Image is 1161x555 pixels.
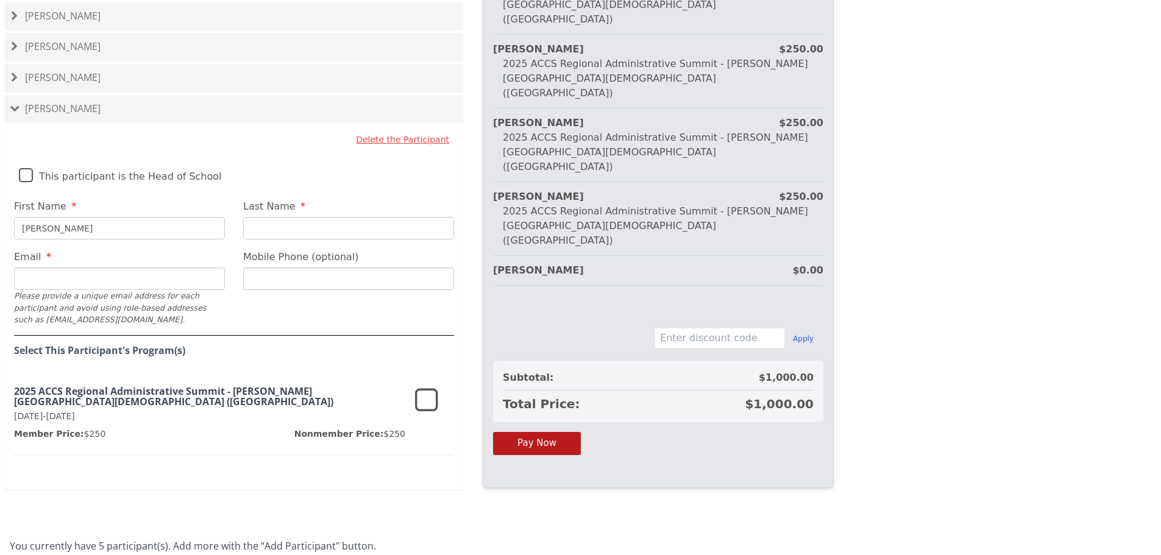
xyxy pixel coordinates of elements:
strong: [PERSON_NAME] [493,43,584,55]
button: Apply [793,334,814,344]
p: $250 [294,428,405,440]
div: 2025 ACCS Regional Administrative Summit - [PERSON_NAME][GEOGRAPHIC_DATA][DEMOGRAPHIC_DATA] ([GEO... [493,57,823,101]
button: Pay Now [493,432,581,454]
div: $250.00 [779,189,823,204]
span: $1,000.00 [759,370,814,385]
span: Mobile Phone (optional) [243,251,359,263]
h4: Select This Participant's Program(s) [14,345,454,356]
span: Subtotal: [503,370,553,385]
h4: You currently have 5 participant(s). Add more with the “Add Participant" button. [10,541,1151,552]
span: [PERSON_NAME] [25,102,101,115]
strong: [PERSON_NAME] [493,117,584,129]
div: 2025 ACCS Regional Administrative Summit - [PERSON_NAME][GEOGRAPHIC_DATA][DEMOGRAPHIC_DATA] ([GEO... [493,204,823,248]
div: $250.00 [779,42,823,57]
input: Enter discount code [655,328,785,348]
span: Last Name [243,200,296,212]
p: [DATE]-[DATE] [14,410,405,423]
span: [PERSON_NAME] [25,9,101,23]
div: 2025 ACCS Regional Administrative Summit - [PERSON_NAME][GEOGRAPHIC_DATA][DEMOGRAPHIC_DATA] ([GEO... [493,130,823,174]
span: [PERSON_NAME] [25,71,101,84]
strong: [PERSON_NAME] [493,191,584,202]
span: [PERSON_NAME] [25,40,101,53]
div: $0.00 [792,263,823,278]
h3: 2025 ACCS Regional Administrative Summit - [PERSON_NAME][GEOGRAPHIC_DATA][DEMOGRAPHIC_DATA] ([GEO... [14,386,405,408]
label: This participant is the Head of School [19,160,222,186]
strong: [PERSON_NAME] [493,264,584,276]
button: Delete the Participant [351,129,454,150]
div: $250.00 [779,116,823,130]
span: First Name [14,200,66,212]
p: $250 [14,428,105,440]
span: Nonmember Price: [294,429,384,439]
span: $1,000.00 [745,395,814,412]
span: Total Price: [503,395,580,412]
div: Please provide a unique email address for each participant and avoid using role-based addresses s... [14,290,225,325]
span: Member Price: [14,429,84,439]
span: Email [14,251,41,263]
